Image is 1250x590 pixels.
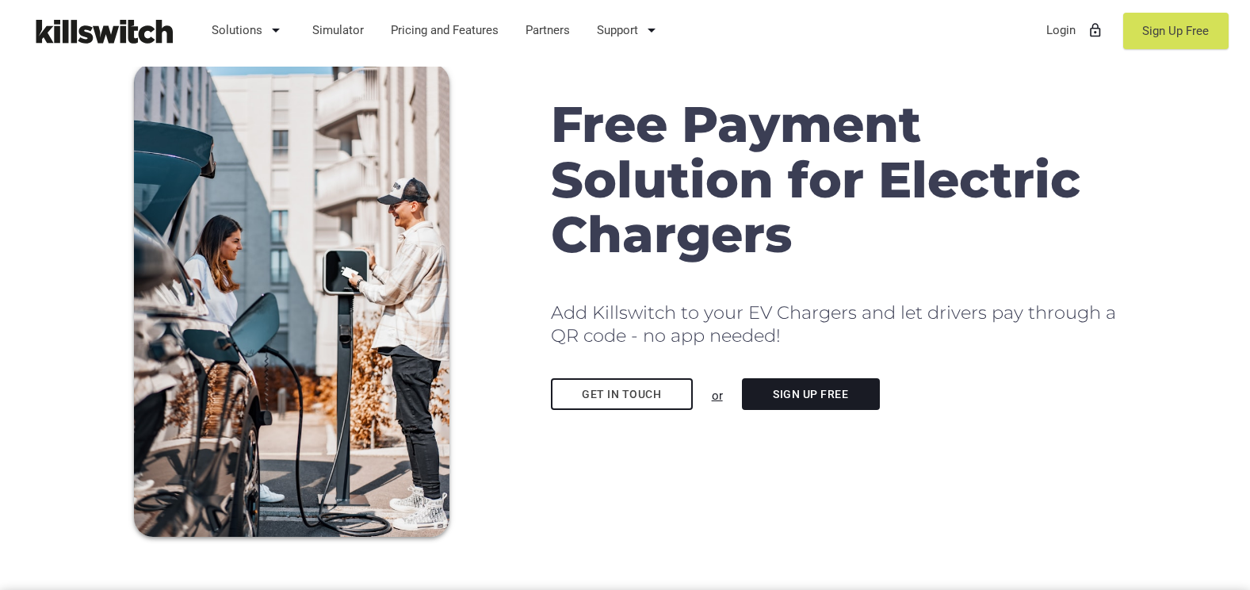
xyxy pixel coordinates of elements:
a: Support [590,10,669,51]
i: arrow_drop_down [266,11,285,49]
i: lock_outline [1088,11,1103,49]
u: or [712,389,723,403]
a: Sign Up Free [1123,13,1229,49]
img: Killswitch [24,12,182,51]
a: Sign Up Free [742,378,880,410]
a: Pricing and Features [384,10,506,51]
a: Get in touch [551,378,693,410]
a: Simulator [305,10,372,51]
a: Solutions [205,10,293,51]
img: Couple charging EV with mobile payments [134,63,449,537]
h2: Add Killswitch to your EV Chargers and let drivers pay through a QR code - no app needed! [551,301,1116,347]
i: arrow_drop_down [642,11,661,49]
a: Partners [518,10,578,51]
h1: Free Payment Solution for Electric Chargers [551,97,1116,262]
a: Loginlock_outline [1039,10,1111,51]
